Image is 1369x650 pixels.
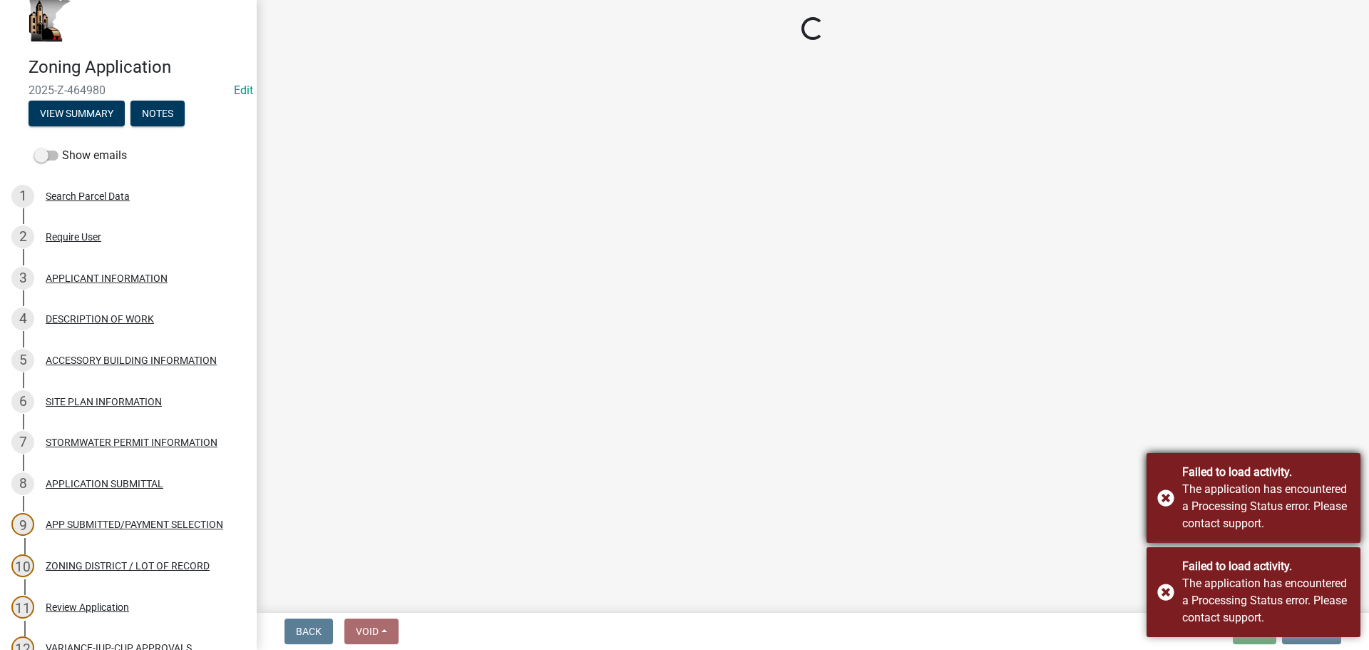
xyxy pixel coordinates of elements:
[11,596,34,619] div: 11
[130,108,185,120] wm-modal-confirm: Notes
[296,626,322,637] span: Back
[1182,464,1350,481] div: Failed to load activity.
[11,308,34,330] div: 4
[356,626,379,637] span: Void
[29,101,125,126] button: View Summary
[46,397,162,407] div: SITE PLAN INFORMATION
[130,101,185,126] button: Notes
[11,390,34,413] div: 6
[46,561,210,571] div: ZONING DISTRICT / LOT OF RECORD
[11,431,34,454] div: 7
[46,191,130,201] div: Search Parcel Data
[11,513,34,536] div: 9
[11,472,34,495] div: 8
[29,108,125,120] wm-modal-confirm: Summary
[46,519,223,529] div: APP SUBMITTED/PAYMENT SELECTION
[46,602,129,612] div: Review Application
[234,83,253,97] wm-modal-confirm: Edit Application Number
[46,273,168,283] div: APPLICANT INFORMATION
[284,619,333,644] button: Back
[1182,575,1350,626] div: The application has encountered a Processing Status error. Please contact support.
[11,225,34,248] div: 2
[34,147,127,164] label: Show emails
[344,619,399,644] button: Void
[46,232,101,242] div: Require User
[29,83,228,97] span: 2025-Z-464980
[11,349,34,372] div: 5
[46,314,154,324] div: DESCRIPTION OF WORK
[234,83,253,97] a: Edit
[46,437,217,447] div: STORMWATER PERMIT INFORMATION
[46,479,163,489] div: APPLICATION SUBMITTAL
[46,355,217,365] div: ACCESSORY BUILDING INFORMATION
[1182,558,1350,575] div: Failed to load activity.
[11,185,34,208] div: 1
[29,57,245,78] h4: Zoning Application
[1182,481,1350,532] div: The application has encountered a Processing Status error. Please contact support.
[11,267,34,290] div: 3
[11,554,34,577] div: 10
